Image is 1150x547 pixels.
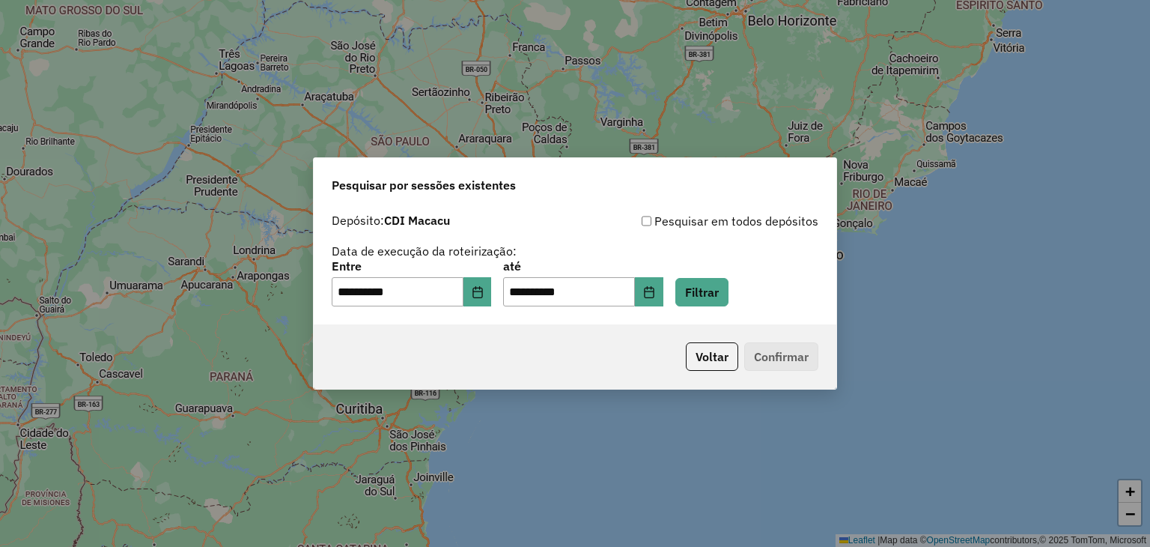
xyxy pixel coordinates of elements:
[635,277,663,307] button: Choose Date
[463,277,492,307] button: Choose Date
[332,257,491,275] label: Entre
[332,211,450,229] label: Depósito:
[675,278,728,306] button: Filtrar
[686,342,738,371] button: Voltar
[384,213,450,228] strong: CDI Macacu
[575,212,818,230] div: Pesquisar em todos depósitos
[332,242,517,260] label: Data de execução da roteirização:
[332,176,516,194] span: Pesquisar por sessões existentes
[503,257,663,275] label: até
